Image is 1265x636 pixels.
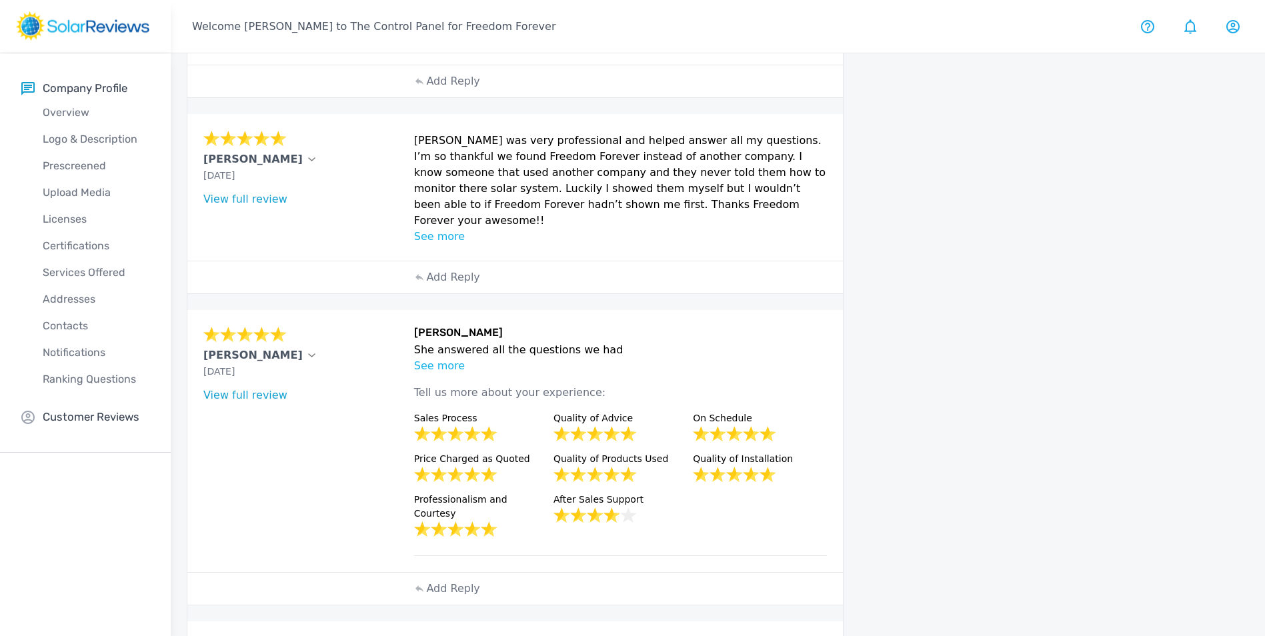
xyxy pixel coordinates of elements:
a: Certifications [21,233,171,259]
a: Ranking Questions [21,366,171,393]
a: View full review [203,389,287,401]
p: Tell us more about your experience: [414,374,828,411]
p: After Sales Support [553,493,688,507]
p: [PERSON_NAME] [203,151,303,167]
p: Ranking Questions [21,371,171,387]
p: See more [414,229,828,245]
a: Overview [21,99,171,126]
a: Services Offered [21,259,171,286]
p: Professionalism and Courtesy [414,493,548,521]
a: Addresses [21,286,171,313]
span: [DATE] [203,366,235,377]
a: Notifications [21,339,171,366]
a: Contacts [21,313,171,339]
p: She answered all the questions we had [414,342,828,358]
p: Quality of Products Used [553,452,688,466]
h6: [PERSON_NAME] [414,326,828,342]
a: Licenses [21,206,171,233]
p: [PERSON_NAME] [203,347,303,363]
p: Add Reply [426,73,479,89]
a: View full review [203,193,287,205]
a: Logo & Description [21,126,171,153]
p: Add Reply [426,269,479,285]
p: Quality of Advice [553,411,688,425]
p: Certifications [21,238,171,254]
p: See more [414,358,828,374]
p: Add Reply [426,581,479,597]
p: Sales Process [414,411,548,425]
span: [DATE] [203,170,235,181]
p: Logo & Description [21,131,171,147]
p: On Schedule [693,411,827,425]
p: Welcome [PERSON_NAME] to The Control Panel for Freedom Forever [192,19,555,35]
p: Services Offered [21,265,171,281]
p: Notifications [21,345,171,361]
p: Licenses [21,211,171,227]
p: Prescreened [21,158,171,174]
p: Upload Media [21,185,171,201]
p: Price Charged as Quoted [414,452,548,466]
p: Addresses [21,291,171,307]
p: [PERSON_NAME] was very professional and helped answer all my questions. I’m so thankful we found ... [414,133,828,229]
p: Overview [21,105,171,121]
p: Quality of Installation [693,452,827,466]
p: Company Profile [43,80,127,97]
p: Contacts [21,318,171,334]
a: Prescreened [21,153,171,179]
p: Customer Reviews [43,409,139,425]
a: Upload Media [21,179,171,206]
